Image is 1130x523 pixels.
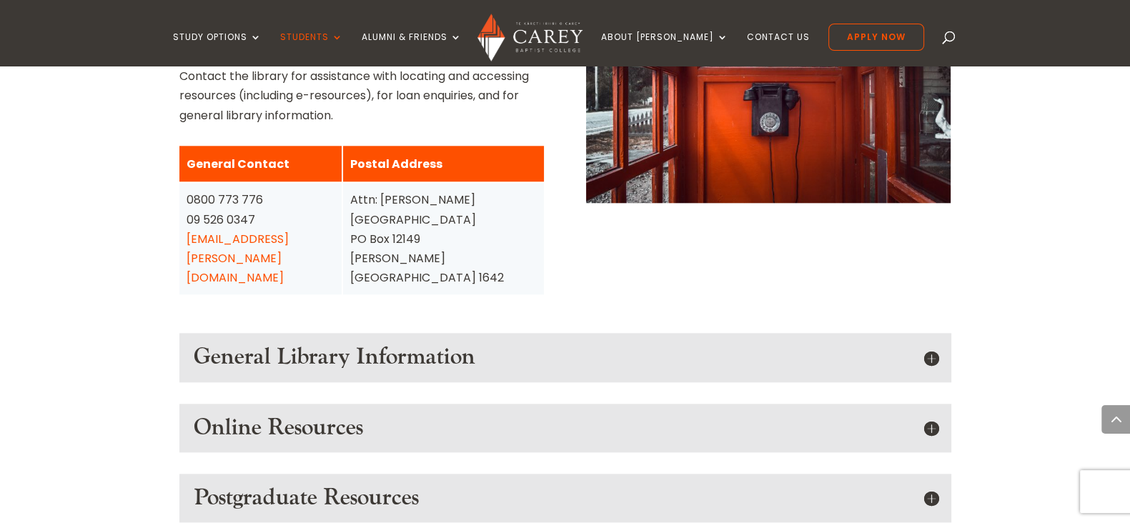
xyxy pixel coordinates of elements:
[173,32,262,66] a: Study Options
[194,344,937,371] h5: General Library Information
[187,231,289,286] a: [EMAIL_ADDRESS][PERSON_NAME][DOMAIN_NAME]
[477,14,583,61] img: Carey Baptist College
[350,156,442,172] strong: Postal Address
[828,24,924,51] a: Apply Now
[194,414,937,442] h5: Online Resources
[280,32,343,66] a: Students
[194,484,937,512] h5: Postgraduate Resources
[601,32,728,66] a: About [PERSON_NAME]
[350,190,537,287] div: Attn: [PERSON_NAME][GEOGRAPHIC_DATA] PO Box 12149 [PERSON_NAME] [GEOGRAPHIC_DATA] 1642
[179,66,544,125] p: Contact the library for assistance with locating and accessing resources (including e-resources),...
[187,156,289,172] strong: General Contact
[187,190,335,287] div: 0800 773 776 09 526 0347
[362,32,462,66] a: Alumni & Friends
[747,32,810,66] a: Contact Us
